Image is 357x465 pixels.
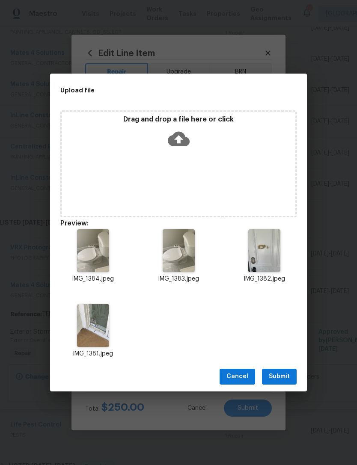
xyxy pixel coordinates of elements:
span: Submit [269,371,290,382]
img: Z [77,304,109,347]
p: IMG_1382.jpeg [232,275,297,284]
img: 9k= [77,229,109,272]
p: IMG_1383.jpeg [146,275,211,284]
span: Cancel [226,371,248,382]
h2: Upload file [60,86,258,95]
p: IMG_1381.jpeg [60,349,125,358]
img: 9k= [163,229,195,272]
img: 9k= [248,229,280,272]
button: Submit [262,369,297,385]
button: Cancel [220,369,255,385]
p: Drag and drop a file here or click [62,115,295,124]
p: IMG_1384.jpeg [60,275,125,284]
